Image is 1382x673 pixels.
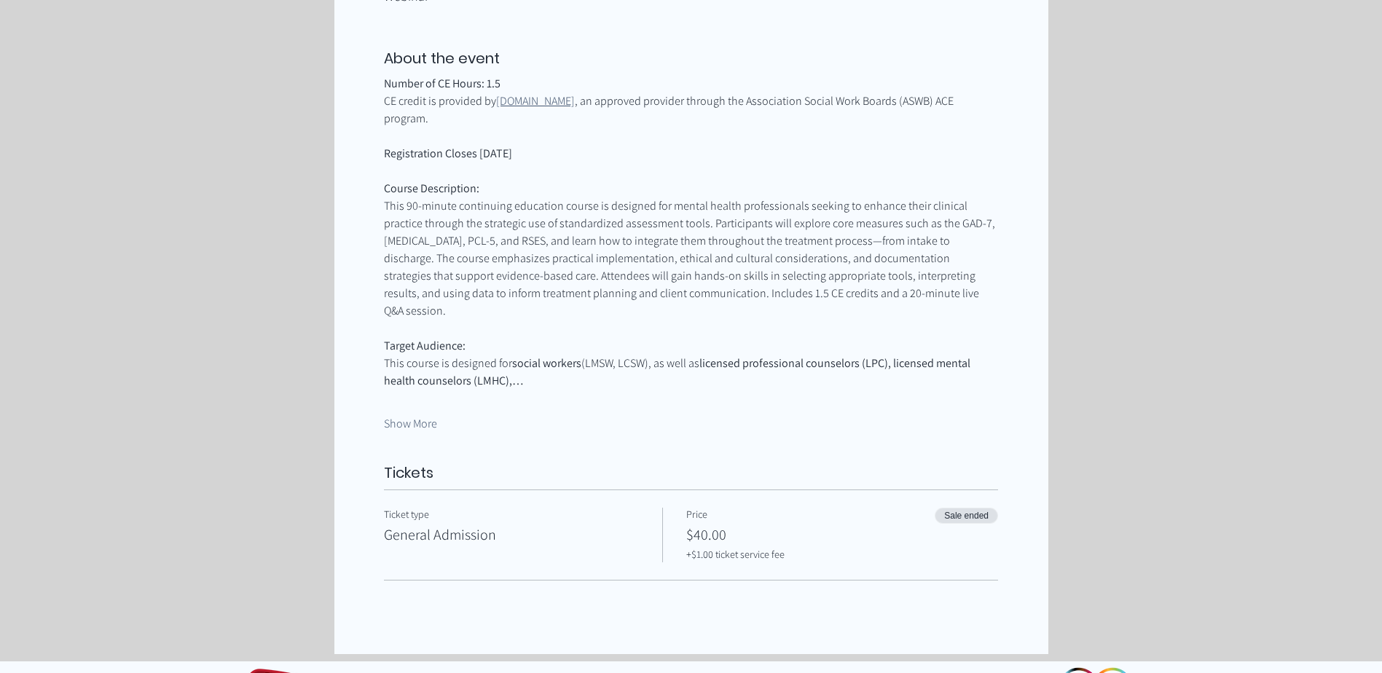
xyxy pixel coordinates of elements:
a: [DOMAIN_NAME] [496,93,575,109]
span: Ticket type [384,508,429,521]
p: $40.00 [686,524,911,545]
h2: Tickets [384,463,998,482]
span: Price [686,508,707,521]
span: social workers [512,355,581,371]
span: (LMSW, LCSW), as well as [581,355,699,371]
span: This course is designed for [384,355,512,371]
span: Registration Closes [DATE] [384,146,512,161]
span: Target Audience: [384,338,466,353]
h3: General Admission [384,524,639,545]
div: Sale ended [944,508,989,523]
span: Number of CE Hours: 1.5 [384,76,500,91]
h2: About the event [384,49,998,68]
button: Show More [384,416,437,432]
span: This 90-minute continuing education course is designed for mental health professionals seeking to... [384,198,997,318]
p: +$1.00 ticket service fee [686,548,911,562]
span: CE credit is provided by [384,93,496,109]
span: , an approved provider through the Association Social Work Boards (ASWB) ACE program. [384,93,956,126]
span: Course Description: [384,181,479,196]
